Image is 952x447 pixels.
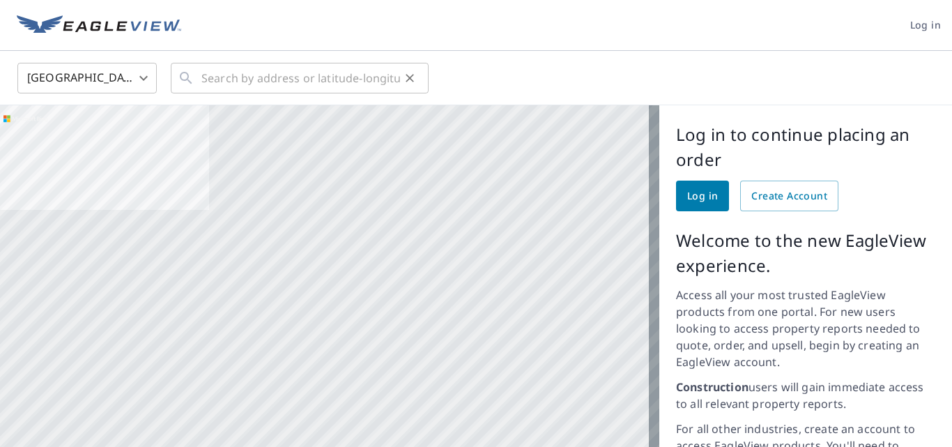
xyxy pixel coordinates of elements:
p: users will gain immediate access to all relevant property reports. [676,379,935,412]
button: Clear [400,68,420,88]
a: Log in [676,181,729,211]
div: [GEOGRAPHIC_DATA] [17,59,157,98]
strong: Construction [676,379,748,395]
a: Create Account [740,181,838,211]
span: Log in [687,188,718,205]
p: Log in to continue placing an order [676,122,935,172]
p: Welcome to the new EagleView experience. [676,228,935,278]
input: Search by address or latitude-longitude [201,59,400,98]
img: EV Logo [17,15,181,36]
span: Log in [910,17,941,34]
p: Access all your most trusted EagleView products from one portal. For new users looking to access ... [676,287,935,370]
span: Create Account [751,188,827,205]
